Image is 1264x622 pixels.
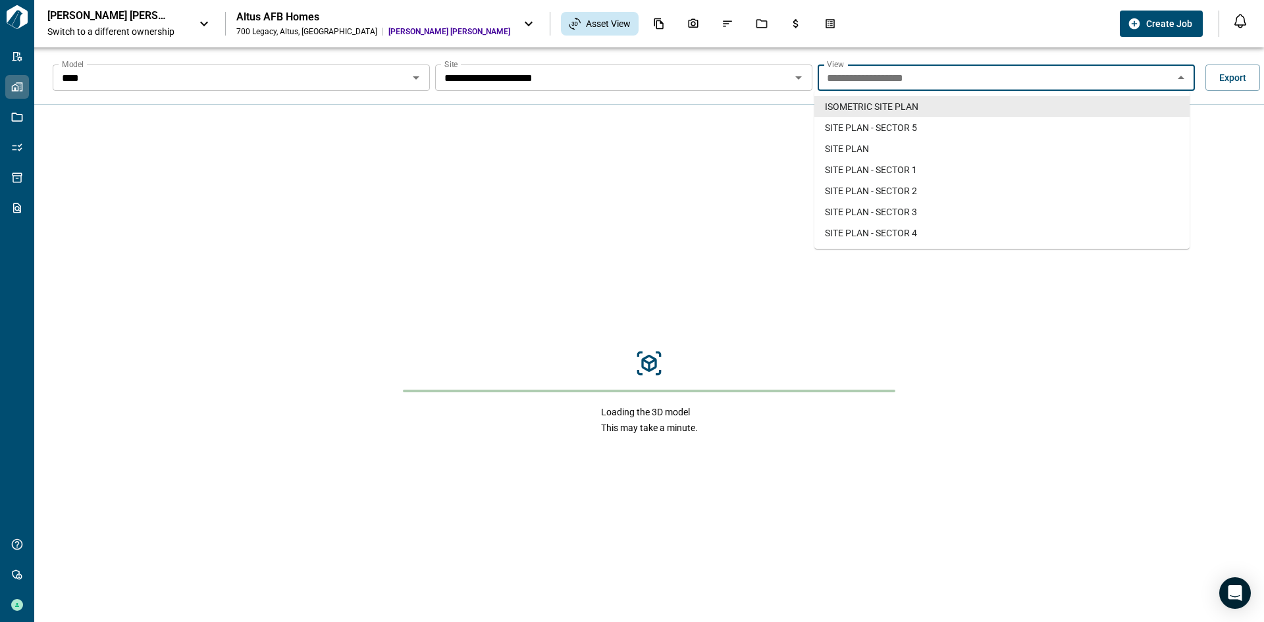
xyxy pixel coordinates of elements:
button: Open notification feed [1230,11,1251,32]
label: Model [62,59,84,70]
div: Takeoff Center [816,13,844,35]
span: Asset View [586,17,631,30]
button: Export [1205,65,1260,91]
span: Export [1219,71,1246,84]
span: SITE PLAN - SECTOR 3 [825,205,917,219]
button: Create Job [1120,11,1203,37]
div: Documents [645,13,673,35]
button: Open [789,68,808,87]
span: Create Job [1146,17,1192,30]
span: Switch to a different ownership [47,25,186,38]
span: Loading the 3D model [601,405,698,419]
div: Asset View [561,12,639,36]
span: [PERSON_NAME] [PERSON_NAME] [388,26,510,37]
div: 700 Legacy , Altus , [GEOGRAPHIC_DATA] [236,26,377,37]
span: SITE PLAN - SECTOR 5 [825,121,917,134]
span: This may take a minute. [601,421,698,434]
span: SITE PLAN - SECTOR 2 [825,184,917,197]
label: View [827,59,844,70]
span: SITE PLAN - SECTOR 1 [825,163,917,176]
span: SITE PLAN [825,142,869,155]
div: Budgets [782,13,810,35]
p: [PERSON_NAME] [PERSON_NAME] [47,9,166,22]
div: Issues & Info [714,13,741,35]
div: Altus AFB Homes [236,11,510,24]
span: SITE PLAN - SECTOR 4 [825,226,917,240]
div: Jobs [748,13,776,35]
div: Open Intercom Messenger [1219,577,1251,609]
label: Site [444,59,458,70]
button: Open [407,68,425,87]
div: Photos [679,13,707,35]
button: Close [1172,68,1190,87]
span: ISOMETRIC SITE PLAN [825,100,918,113]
